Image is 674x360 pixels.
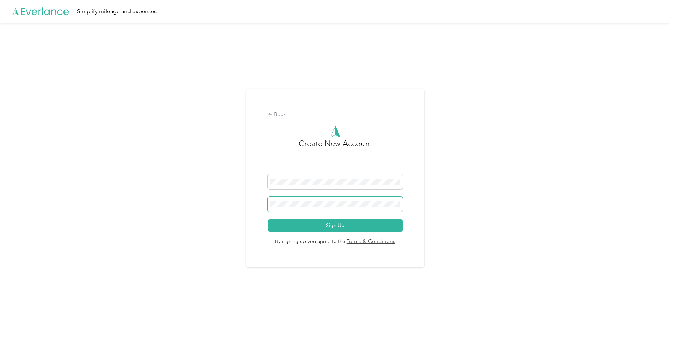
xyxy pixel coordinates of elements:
div: Back [268,110,403,119]
a: Terms & Conditions [345,238,395,246]
span: By signing up you agree to the [268,232,403,246]
h3: Create New Account [298,138,372,174]
div: Simplify mileage and expenses [77,7,157,16]
button: Sign Up [268,219,403,232]
iframe: Everlance-gr Chat Button Frame [634,320,674,360]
